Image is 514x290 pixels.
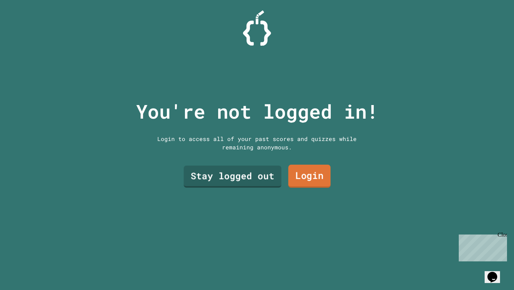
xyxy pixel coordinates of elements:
a: Login [288,165,330,188]
p: You're not logged in! [136,97,378,126]
div: Login to access all of your past scores and quizzes while remaining anonymous. [152,135,362,151]
a: Stay logged out [184,166,281,188]
img: Logo.svg [243,10,271,46]
div: Chat with us now!Close [3,3,48,44]
iframe: chat widget [485,262,507,283]
iframe: chat widget [456,232,507,261]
